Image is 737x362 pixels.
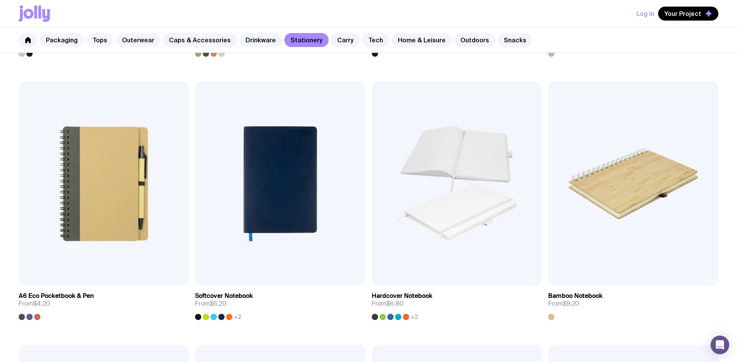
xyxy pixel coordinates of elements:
[163,33,237,47] a: Caps & Accessories
[664,10,701,17] span: Your Project
[411,314,418,320] span: +2
[372,300,404,308] span: From
[116,33,160,47] a: Outerwear
[548,292,603,300] h3: Bamboo Notebook
[19,286,189,320] a: A6 Eco Pocketbook & PenFrom$4.20
[372,292,432,300] h3: Hardcover Notebook
[498,33,533,47] a: Snacks
[86,33,113,47] a: Tops
[195,292,253,300] h3: Softcover Notebook
[387,299,404,308] span: $6.80
[454,33,495,47] a: Outdoors
[19,300,50,308] span: From
[392,33,452,47] a: Home & Leisure
[658,7,718,21] button: Your Project
[548,300,579,308] span: From
[331,33,360,47] a: Carry
[711,336,729,354] div: Open Intercom Messenger
[210,299,227,308] span: $6.20
[636,7,654,21] button: Log In
[239,33,282,47] a: Drinkware
[362,33,389,47] a: Tech
[284,33,329,47] a: Stationery
[372,286,542,320] a: Hardcover NotebookFrom$6.80+2
[563,299,579,308] span: $9.20
[33,299,50,308] span: $4.20
[195,286,365,320] a: Softcover NotebookFrom$6.20+2
[40,33,84,47] a: Packaging
[19,292,94,300] h3: A6 Eco Pocketbook & Pen
[195,300,227,308] span: From
[234,314,241,320] span: +2
[548,286,718,320] a: Bamboo NotebookFrom$9.20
